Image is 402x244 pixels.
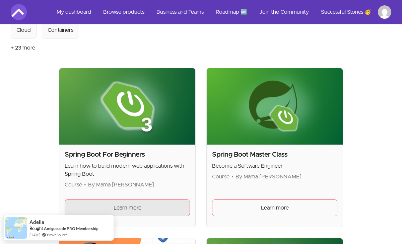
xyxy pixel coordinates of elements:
span: • [84,182,86,187]
span: By Mama [PERSON_NAME] [88,182,154,187]
span: • [231,174,233,179]
span: By Mama [PERSON_NAME] [236,174,301,179]
span: Course [212,174,229,179]
a: Roadmap 🆕 [210,4,253,20]
img: Product image for Spring Boot For Beginners [59,68,195,145]
a: Business and Teams [151,4,209,20]
h2: Spring Boot For Beginners [65,150,190,159]
a: Learn more [65,199,190,216]
img: provesource social proof notification image [5,217,27,239]
a: Browse products [98,4,150,20]
div: Containers [48,26,73,34]
span: Course [65,182,82,187]
h2: Spring Boot Master Class [212,150,337,159]
a: Learn more [212,199,337,216]
p: Learn how to build modern web applications with Spring Boot [65,162,190,178]
a: My dashboard [51,4,96,20]
button: + 23 more [11,38,35,57]
span: Learn more [114,204,141,212]
a: ProveSource [47,232,68,238]
a: Join the Community [254,4,314,20]
span: Adella [29,219,44,225]
a: Successful Stories 🥳 [316,4,377,20]
img: Product image for Spring Boot Master Class [207,68,343,145]
div: Cloud [16,26,31,34]
a: Amigoscode PRO Membership [44,226,98,231]
img: Amigoscode logo [11,4,27,20]
img: Profile image for Med Amine Hamdaoui [378,5,391,19]
span: [DATE] [29,232,40,238]
p: Become a Software Engineer [212,162,337,170]
nav: Main [51,4,391,20]
span: Bought [29,226,43,231]
span: Learn more [261,204,289,212]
